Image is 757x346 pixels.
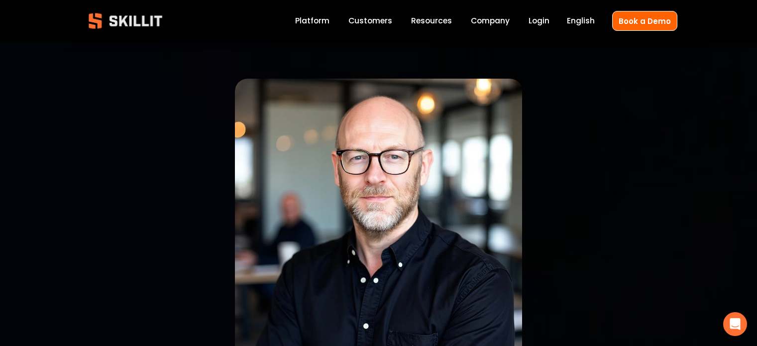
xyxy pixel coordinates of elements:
[295,14,329,28] a: Platform
[723,312,747,336] div: Open Intercom Messenger
[471,14,510,28] a: Company
[567,15,595,26] span: English
[529,14,549,28] a: Login
[348,14,392,28] a: Customers
[411,14,452,28] a: folder dropdown
[612,11,677,30] a: Book a Demo
[80,6,171,36] img: Skillit
[567,14,595,28] div: language picker
[411,15,452,26] span: Resources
